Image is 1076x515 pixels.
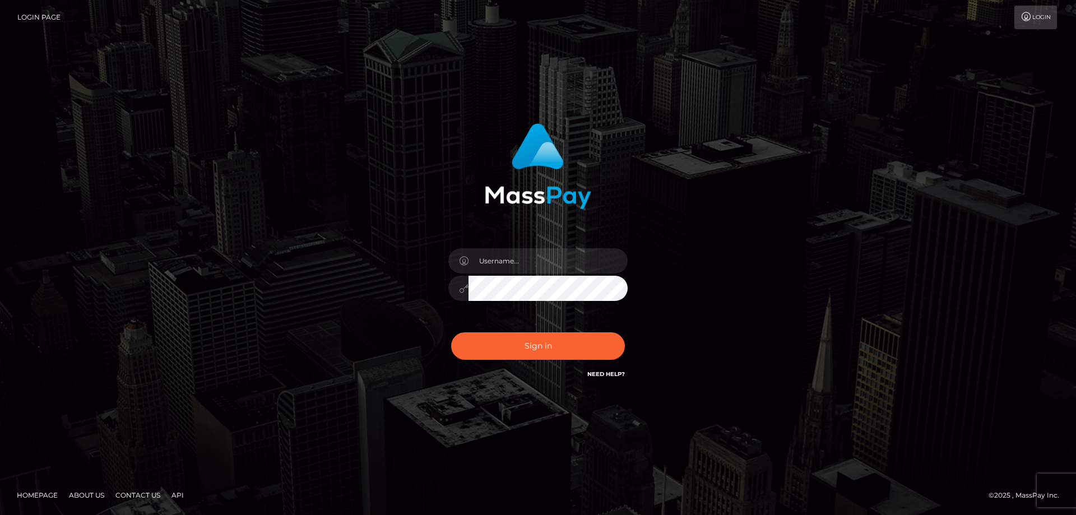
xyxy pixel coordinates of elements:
button: Sign in [451,332,625,360]
a: Contact Us [111,486,165,504]
div: © 2025 , MassPay Inc. [989,489,1068,502]
input: Username... [469,248,628,273]
a: Homepage [12,486,62,504]
a: Login Page [17,6,61,29]
a: API [167,486,188,504]
a: Need Help? [587,370,625,378]
a: About Us [64,486,109,504]
img: MassPay Login [485,123,591,209]
a: Login [1014,6,1057,29]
